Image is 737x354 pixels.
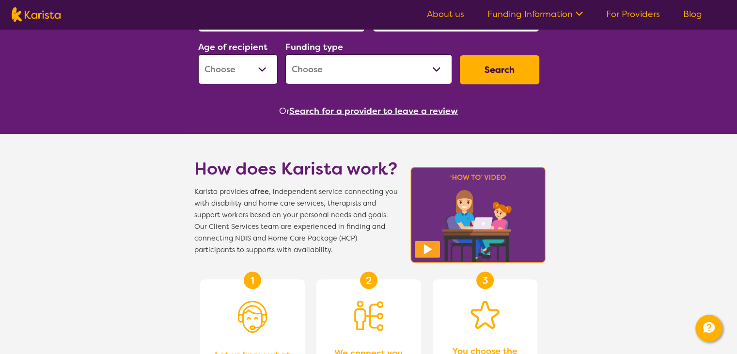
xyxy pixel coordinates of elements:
[198,41,267,53] label: Age of recipient
[194,186,398,256] span: Karista provides a , independent service connecting you with disability and home care services, t...
[12,7,61,22] img: Karista logo
[460,55,539,84] button: Search
[683,8,702,20] a: Blog
[427,8,464,20] a: About us
[279,104,289,118] span: Or
[354,301,383,331] img: Person being matched to services icon
[194,157,398,180] h1: How does Karista work?
[695,315,722,342] button: Channel Menu
[254,187,269,196] b: free
[244,272,261,289] div: 1
[285,41,343,53] label: Funding type
[487,8,583,20] a: Funding Information
[606,8,660,20] a: For Providers
[289,104,458,118] button: Search for a provider to leave a review
[408,164,549,266] img: Karista video
[360,272,377,289] div: 2
[470,301,500,329] img: Star icon
[476,272,494,289] div: 3
[238,301,267,333] img: Person with headset icon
